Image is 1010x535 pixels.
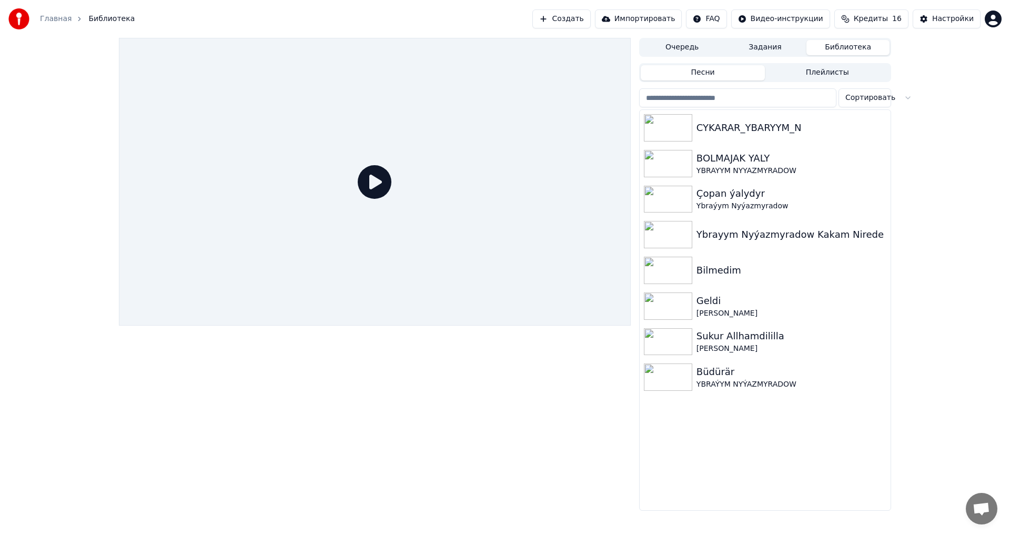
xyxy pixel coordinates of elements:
span: Библиотека [88,14,135,24]
div: YBRAYYM NYYAZMYRADOW [696,166,886,176]
div: Ybrayym Nyýazmyradow Kakam Nirede [696,227,886,242]
div: Настройки [932,14,974,24]
button: Песни [641,65,765,80]
div: YBRAÝYM NYÝAZMYRADOW [696,379,886,390]
button: Плейлисты [765,65,890,80]
div: BOLMAJAK YALY [696,151,886,166]
button: Импортировать [595,9,682,28]
div: Bilmedim [696,263,886,278]
div: Geldi [696,294,886,308]
nav: breadcrumb [40,14,135,24]
button: Очередь [641,40,724,55]
div: [PERSON_NAME] [696,308,886,319]
span: 16 [892,14,902,24]
div: Открытый чат [966,493,997,524]
div: Sukur Allhamdililla [696,329,886,344]
button: Настройки [913,9,981,28]
button: Видео-инструкции [731,9,830,28]
a: Главная [40,14,72,24]
img: youka [8,8,29,29]
button: Библиотека [806,40,890,55]
span: Кредиты [854,14,888,24]
div: Ybraýym Nyýazmyradow [696,201,886,211]
button: Кредиты16 [834,9,908,28]
button: Создать [532,9,590,28]
span: Сортировать [845,93,895,103]
div: Büdürär [696,365,886,379]
button: FAQ [686,9,726,28]
div: [PERSON_NAME] [696,344,886,354]
div: CYKARAR_YBARYYM_N [696,120,886,135]
div: Çopan ýalydyr [696,186,886,201]
button: Задания [724,40,807,55]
